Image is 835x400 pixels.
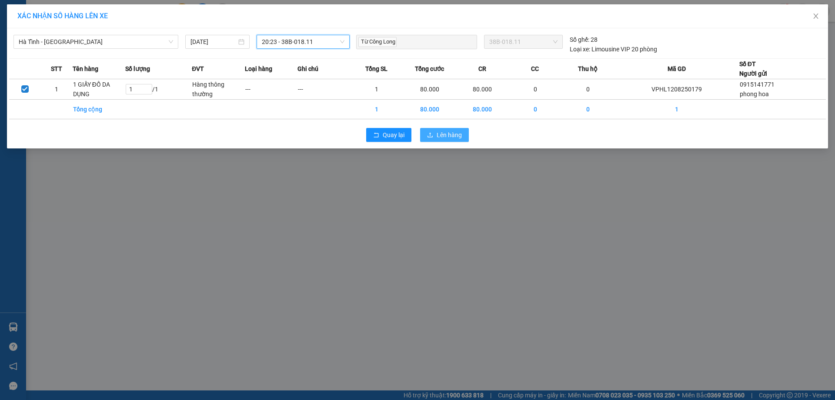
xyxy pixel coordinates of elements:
span: CR [478,64,486,74]
span: Từ Công Long [358,37,397,47]
td: 1 [615,100,739,119]
span: XÁC NHẬN SỐ HÀNG LÊN XE [17,12,108,20]
td: VPHL1208250179 [615,79,739,100]
td: --- [297,79,350,100]
li: Cổ Đạm, xã [GEOGRAPHIC_DATA], [GEOGRAPHIC_DATA] [81,21,364,32]
span: rollback [373,132,379,139]
span: STT [51,64,62,74]
span: Hà Tĩnh - Hà Nội [19,35,173,48]
span: Ghi chú [297,64,318,74]
button: uploadLên hàng [420,128,469,142]
span: Tên hàng [73,64,98,74]
td: 1 [351,100,403,119]
span: 0915141771 [740,81,775,88]
b: GỬI : VP [PERSON_NAME] [11,63,152,77]
button: rollbackQuay lại [366,128,411,142]
td: 1 [351,79,403,100]
span: Thu hộ [578,64,598,74]
td: / 1 [125,79,192,100]
td: 0 [509,100,561,119]
td: 80.000 [456,79,509,100]
span: Tổng SL [365,64,387,74]
div: 28 [570,35,598,44]
input: 12/08/2025 [190,37,237,47]
td: Tổng cộng [73,100,125,119]
span: 38B-018.11 [489,35,557,48]
td: 0 [562,79,615,100]
td: 0 [509,79,561,100]
td: 1 [41,79,73,100]
td: --- [245,79,297,100]
span: upload [427,132,433,139]
span: Mã GD [668,64,686,74]
div: Limousine VIP 20 phòng [570,44,657,54]
td: 80.000 [456,100,509,119]
span: Quay lại [383,130,404,140]
span: phong hoa [740,91,769,97]
span: 20:23 - 38B-018.11 [262,35,344,48]
span: close [812,13,819,20]
div: Số ĐT Người gửi [739,59,767,78]
span: ĐVT [192,64,204,74]
td: Hàng thông thường [192,79,244,100]
button: Close [804,4,828,29]
span: Số ghế: [570,35,589,44]
td: 80.000 [403,79,456,100]
span: Lên hàng [437,130,462,140]
li: Hotline: 1900252555 [81,32,364,43]
img: logo.jpg [11,11,54,54]
td: 80.000 [403,100,456,119]
span: Số lượng [125,64,150,74]
span: Loại hàng [245,64,272,74]
td: 0 [562,100,615,119]
span: Tổng cước [415,64,444,74]
td: 1 GIẤY ĐỒ DA DỤNG [73,79,125,100]
span: CC [531,64,539,74]
span: Loại xe: [570,44,590,54]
